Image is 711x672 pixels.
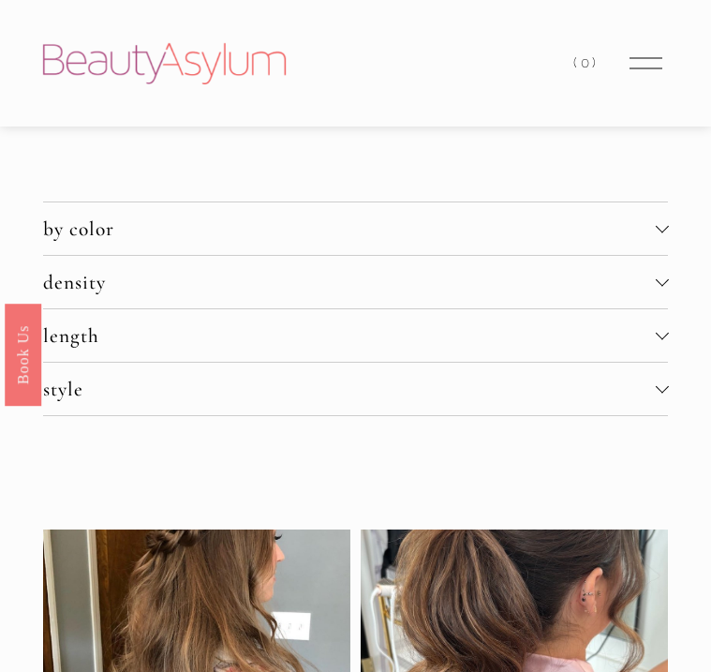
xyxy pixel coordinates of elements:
[573,51,600,76] a: 0 items in cart
[573,54,581,71] span: (
[43,270,656,294] span: density
[43,309,669,362] button: length
[43,217,656,241] span: by color
[43,43,287,84] img: Beauty Asylum | Bridal Hair &amp; Makeup Charlotte &amp; Atlanta
[43,256,669,308] button: density
[581,54,593,71] span: 0
[5,303,41,405] a: Book Us
[43,377,656,401] span: style
[43,202,669,255] button: by color
[592,54,600,71] span: )
[43,323,656,348] span: length
[43,363,669,415] button: style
